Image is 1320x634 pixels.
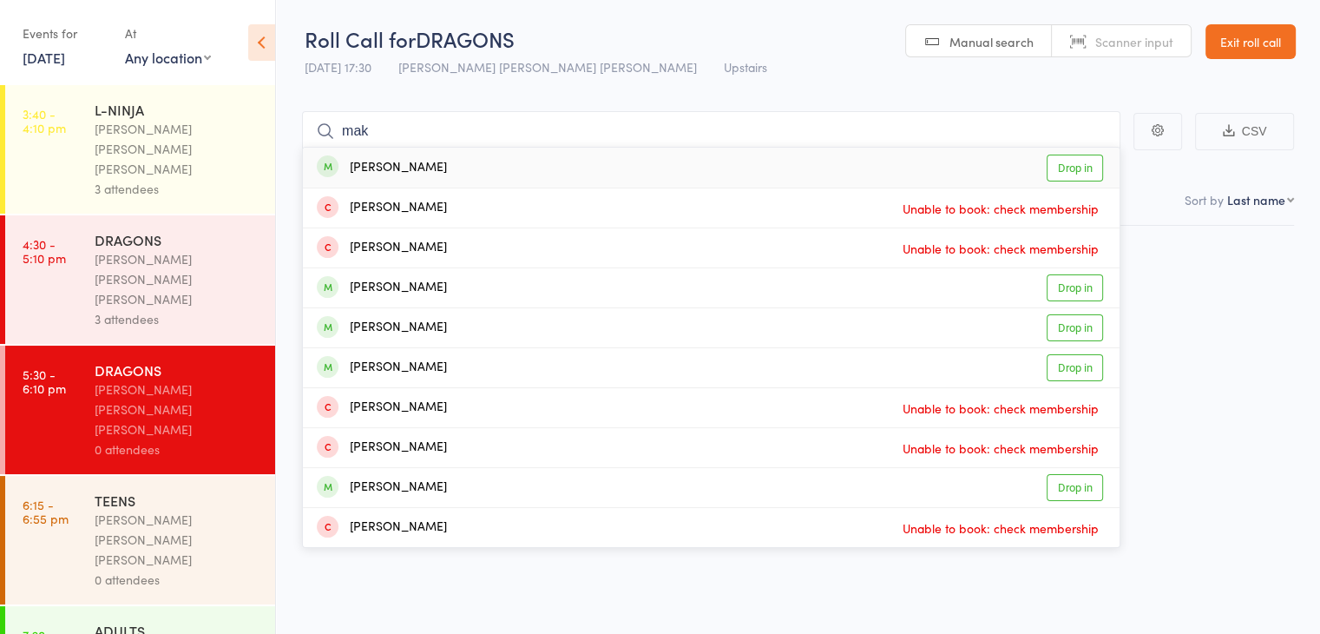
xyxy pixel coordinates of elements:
a: 5:30 -6:10 pmDRAGONS[PERSON_NAME] [PERSON_NAME] [PERSON_NAME]0 attendees [5,346,275,474]
div: [PERSON_NAME] [PERSON_NAME] [PERSON_NAME] [95,380,260,439]
div: L-NINJA [95,100,260,119]
div: [PERSON_NAME] [PERSON_NAME] [PERSON_NAME] [95,510,260,570]
input: Search by name [302,111,1120,151]
div: [PERSON_NAME] [317,198,447,218]
div: 3 attendees [95,309,260,329]
a: 6:15 -6:55 pmTEENS[PERSON_NAME] [PERSON_NAME] [PERSON_NAME]0 attendees [5,476,275,604]
div: [PERSON_NAME] [317,438,447,458]
div: Events for [23,19,108,48]
button: CSV [1195,113,1294,150]
a: Drop in [1047,314,1103,341]
span: Roll Call for [305,24,416,53]
div: 0 attendees [95,570,260,590]
span: Unable to book: check membership [898,395,1103,421]
a: Exit roll call [1205,24,1296,59]
div: DRAGONS [95,360,260,380]
a: 3:40 -4:10 pmL-NINJA[PERSON_NAME] [PERSON_NAME] [PERSON_NAME]3 attendees [5,85,275,214]
time: 6:15 - 6:55 pm [23,498,69,525]
span: Unable to book: check membership [898,515,1103,541]
span: Scanner input [1095,33,1173,50]
a: Drop in [1047,354,1103,381]
div: [PERSON_NAME] [317,238,447,258]
div: [PERSON_NAME] [317,398,447,418]
time: 5:30 - 6:10 pm [23,367,66,395]
span: Manual search [949,33,1034,50]
label: Sort by [1185,191,1224,208]
div: 0 attendees [95,439,260,459]
div: Any location [125,48,211,67]
div: [PERSON_NAME] [317,358,447,378]
span: Unable to book: check membership [898,435,1103,461]
span: [DATE] 17:30 [305,58,371,76]
a: 4:30 -5:10 pmDRAGONS[PERSON_NAME] [PERSON_NAME] [PERSON_NAME]3 attendees [5,215,275,344]
div: Last name [1227,191,1285,208]
div: Current / Next Rank [997,260,1287,271]
a: Drop in [1047,155,1103,182]
div: [PERSON_NAME] [PERSON_NAME] [PERSON_NAME] [95,249,260,309]
div: [PERSON_NAME] [317,278,447,298]
a: Drop in [1047,474,1103,501]
span: Unable to book: check membership [898,235,1103,261]
div: DRAGONS [95,230,260,249]
span: DRAGONS [416,24,515,53]
span: Upstairs [724,58,767,76]
div: [PERSON_NAME] [317,478,447,498]
span: Unable to book: check membership [898,195,1103,221]
div: Style [990,234,1294,280]
div: 3 attendees [95,179,260,199]
span: [PERSON_NAME] [PERSON_NAME] [PERSON_NAME] [398,58,697,76]
div: TEENS [95,491,260,510]
a: [DATE] [23,48,65,67]
div: [PERSON_NAME] [PERSON_NAME] [PERSON_NAME] [95,119,260,179]
div: [PERSON_NAME] [317,318,447,338]
div: [PERSON_NAME] [317,158,447,178]
div: [PERSON_NAME] [317,518,447,538]
div: At [125,19,211,48]
time: 4:30 - 5:10 pm [23,237,66,265]
time: 3:40 - 4:10 pm [23,107,66,135]
a: Drop in [1047,274,1103,301]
